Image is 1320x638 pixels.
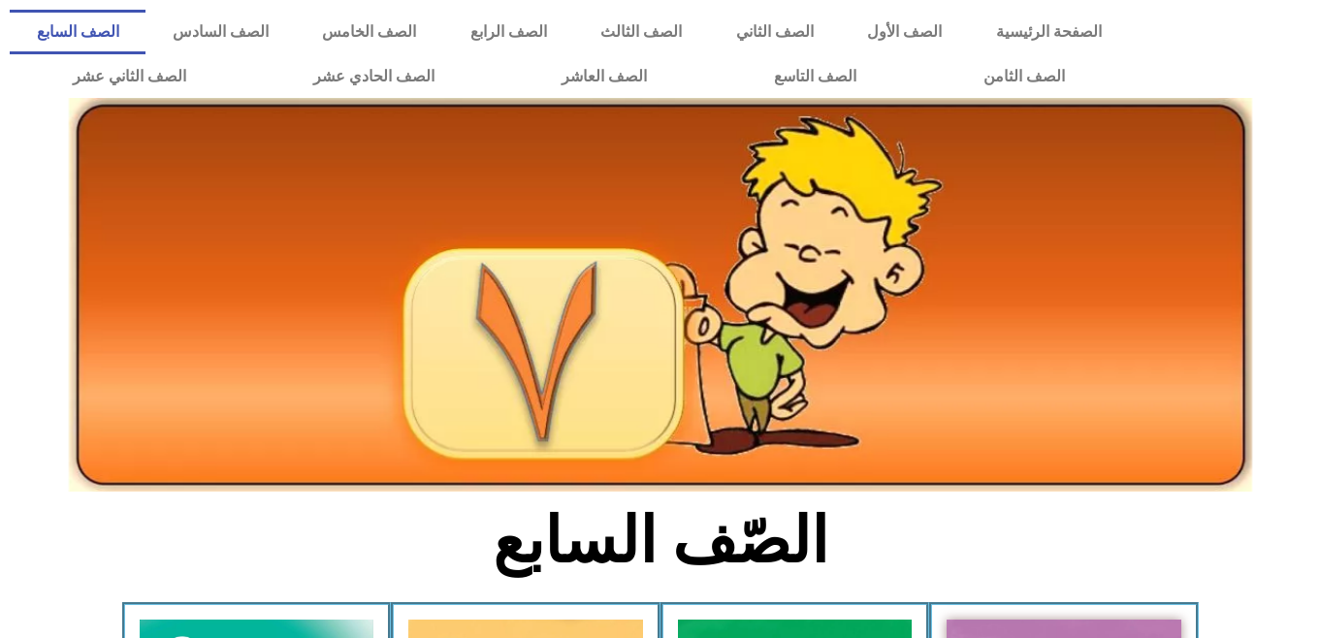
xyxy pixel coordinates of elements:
[339,503,981,579] h2: الصّف السابع
[711,54,920,99] a: الصف التاسع
[840,10,968,54] a: الصف الأول
[10,54,250,99] a: الصف الثاني عشر
[574,10,709,54] a: الصف الثالث
[709,10,840,54] a: الصف الثاني
[919,54,1128,99] a: الصف الثامن
[499,54,711,99] a: الصف العاشر
[250,54,499,99] a: الصف الحادي عشر
[145,10,295,54] a: الصف السادس
[969,10,1128,54] a: الصفحة الرئيسية
[10,10,145,54] a: الصف السابع
[296,10,443,54] a: الصف الخامس
[443,10,573,54] a: الصف الرابع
